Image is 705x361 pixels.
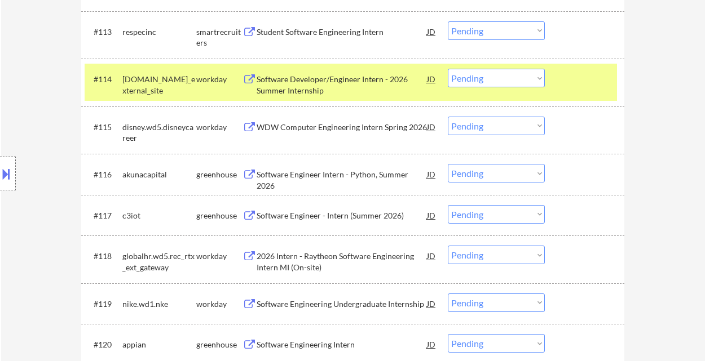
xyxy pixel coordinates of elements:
div: #120 [94,339,113,350]
div: Software Engineering Undergraduate Internship [257,298,427,310]
div: Software Developer/Engineer Intern - 2026 Summer Internship [257,74,427,96]
div: appian [122,339,196,350]
div: greenhouse [196,169,243,180]
div: JD [426,69,437,89]
div: greenhouse [196,210,243,221]
div: Software Engineer - Intern (Summer 2026) [257,210,427,221]
div: JD [426,205,437,225]
div: workday [196,298,243,310]
div: nike.wd1.nke [122,298,196,310]
div: workday [196,251,243,262]
div: JD [426,246,437,266]
div: #113 [94,26,113,38]
div: smartrecruiters [196,26,243,48]
div: 2026 Intern - Raytheon Software Engineering Intern MI (On-site) [257,251,427,273]
div: Student Software Engineering Intern [257,26,427,38]
div: greenhouse [196,339,243,350]
div: Software Engineering Intern [257,339,427,350]
div: workday [196,122,243,133]
div: WDW Computer Engineering Intern Spring 2026 [257,122,427,133]
div: JD [426,164,437,184]
div: JD [426,21,437,42]
div: JD [426,117,437,137]
div: Software Engineer Intern - Python, Summer 2026 [257,169,427,191]
div: workday [196,74,243,85]
div: JD [426,293,437,314]
div: respecinc [122,26,196,38]
div: JD [426,334,437,354]
div: #119 [94,298,113,310]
